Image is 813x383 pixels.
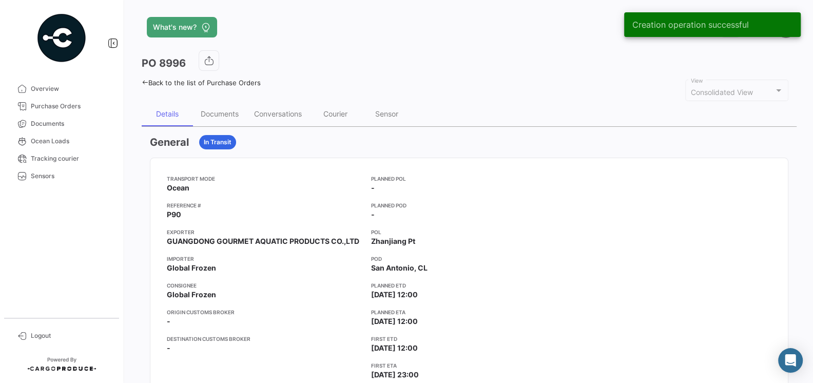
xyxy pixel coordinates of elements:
span: [DATE] 12:00 [371,290,418,300]
app-card-info-title: POD [371,255,567,263]
mat-select-trigger: Consolidated View [691,88,753,97]
span: San Antonio, CL [371,263,428,273]
a: Back to the list of Purchase Orders [142,79,261,87]
span: Logout [31,331,111,340]
span: [DATE] 12:00 [371,343,418,353]
span: [DATE] 23:00 [371,370,419,380]
span: In Transit [204,138,231,147]
span: Ocean [167,183,189,193]
a: Overview [8,80,115,98]
img: powered-by.png [36,12,87,64]
h3: General [150,135,189,149]
app-card-info-title: Planned ETA [371,308,567,316]
div: Documents [201,109,239,118]
span: Creation operation successful [632,20,749,30]
a: Documents [8,115,115,132]
app-card-info-title: Consignee [167,281,363,290]
a: Purchase Orders [8,98,115,115]
div: Conversations [254,109,302,118]
span: P90 [167,209,181,220]
h3: PO 8996 [142,56,186,70]
span: Overview [31,84,111,93]
button: What's new? [147,17,217,37]
app-card-info-title: Importer [167,255,363,263]
span: Documents [31,119,111,128]
span: GUANGDONG GOURMET AQUATIC PRODUCTS CO.,LTD [167,236,359,246]
span: - [167,343,170,353]
app-card-info-title: Planned ETD [371,281,567,290]
span: Tracking courier [31,154,111,163]
app-card-info-title: Origin Customs Broker [167,308,363,316]
a: Tracking courier [8,150,115,167]
span: Ocean Loads [31,137,111,146]
div: Sensor [375,109,398,118]
app-card-info-title: Planned POL [371,175,567,183]
a: Ocean Loads [8,132,115,150]
span: Purchase Orders [31,102,111,111]
app-card-info-title: First ETD [371,335,567,343]
span: Sensors [31,171,111,181]
app-card-info-title: POL [371,228,567,236]
div: Details [156,109,179,118]
span: Global Frozen [167,263,216,273]
span: - [371,183,375,193]
span: - [371,209,375,220]
div: Abrir Intercom Messenger [778,348,803,373]
span: Zhanjiang Pt [371,236,415,246]
app-card-info-title: Planned POD [371,201,567,209]
app-card-info-title: First ETA [371,361,567,370]
app-card-info-title: Destination Customs Broker [167,335,363,343]
app-card-info-title: Exporter [167,228,363,236]
div: Courier [323,109,347,118]
span: [DATE] 12:00 [371,316,418,327]
span: Global Frozen [167,290,216,300]
a: Sensors [8,167,115,185]
span: - [167,316,170,327]
app-card-info-title: Reference # [167,201,363,209]
app-card-info-title: Transport mode [167,175,363,183]
span: What's new? [153,22,197,32]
